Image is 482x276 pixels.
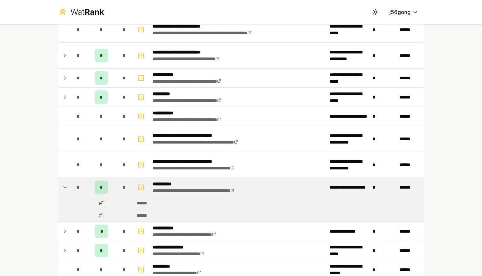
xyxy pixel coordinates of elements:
div: Wat [70,7,104,17]
span: Rank [84,7,104,17]
span: j56gong [389,8,411,16]
div: # 1 [99,212,104,219]
a: WatRank [58,7,104,17]
div: # 1 [99,200,104,206]
button: j56gong [384,6,424,18]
